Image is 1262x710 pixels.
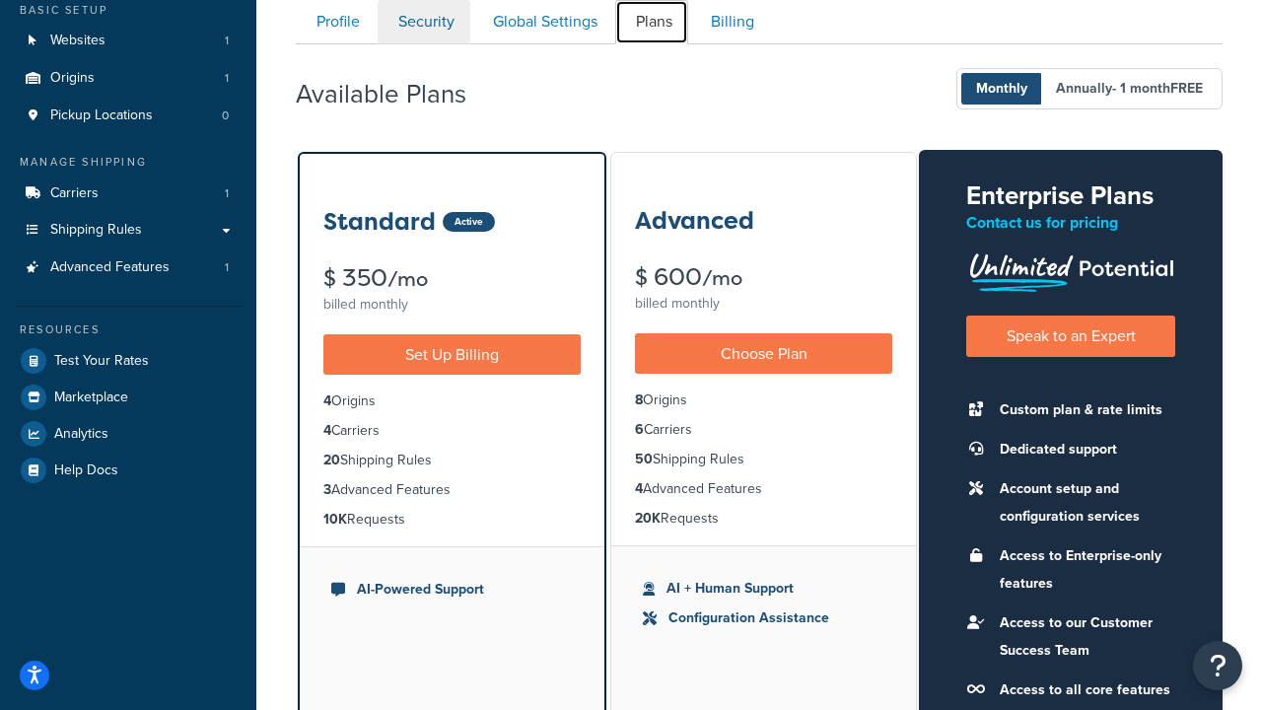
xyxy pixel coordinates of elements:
p: Contact us for pricing [966,209,1175,237]
strong: 20K [635,508,661,529]
li: Access to our Customer Success Team [990,609,1175,665]
li: Configuration Assistance [643,607,884,629]
span: Monthly [961,73,1042,105]
li: Carriers [323,420,581,442]
span: 1 [225,185,229,202]
span: 1 [225,70,229,87]
li: Carriers [15,176,242,212]
a: Marketplace [15,380,242,415]
strong: 3 [323,479,331,500]
li: Account setup and configuration services [990,475,1175,531]
li: Custom plan & rate limits [990,396,1175,424]
span: - 1 month [1112,78,1203,99]
li: Origins [15,60,242,97]
strong: 8 [635,390,643,410]
strong: 4 [635,478,643,499]
li: Origins [635,390,892,411]
li: Advanced Features [15,249,242,286]
span: Pickup Locations [50,107,153,124]
li: Advanced Features [635,478,892,500]
span: 1 [225,259,229,276]
span: 1 [225,33,229,49]
small: /mo [387,265,428,293]
span: 0 [222,107,229,124]
li: Requests [635,508,892,530]
div: billed monthly [635,290,892,318]
li: Carriers [635,419,892,441]
h3: Advanced [635,208,754,234]
div: $ 350 [323,266,581,291]
span: Carriers [50,185,99,202]
li: Access to Enterprise-only features [990,542,1175,598]
img: Unlimited Potential [966,247,1175,292]
div: $ 600 [635,265,892,290]
a: Speak to an Expert [966,316,1175,356]
h3: Standard [323,209,436,235]
span: Analytics [54,426,108,443]
strong: 6 [635,419,644,440]
a: Analytics [15,416,242,452]
li: Access to all core features [990,676,1175,704]
span: Shipping Rules [50,222,142,239]
li: Advanced Features [323,479,581,501]
a: Advanced Features 1 [15,249,242,286]
a: Help Docs [15,453,242,488]
div: Active [443,212,495,232]
button: Monthly Annually- 1 monthFREE [956,68,1223,109]
span: Test Your Rates [54,353,149,370]
li: Pickup Locations [15,98,242,134]
li: AI-Powered Support [331,579,573,601]
span: Advanced Features [50,259,170,276]
li: Requests [323,509,581,531]
a: Origins 1 [15,60,242,97]
a: Websites 1 [15,23,242,59]
a: Pickup Locations 0 [15,98,242,134]
li: AI + Human Support [643,578,884,600]
h2: Enterprise Plans [966,181,1175,210]
li: Dedicated support [990,436,1175,463]
strong: 20 [323,450,340,470]
span: Websites [50,33,105,49]
h2: Available Plans [296,80,496,108]
strong: 50 [635,449,653,469]
li: Shipping Rules [323,450,581,471]
span: Annually [1041,73,1218,105]
div: Basic Setup [15,2,242,19]
div: Resources [15,321,242,338]
strong: 10K [323,509,347,530]
small: /mo [702,264,742,292]
a: Test Your Rates [15,343,242,379]
b: FREE [1170,78,1203,99]
a: Set Up Billing [323,334,581,375]
div: billed monthly [323,291,581,319]
button: Open Resource Center [1193,641,1242,690]
span: Origins [50,70,95,87]
strong: 4 [323,390,331,411]
li: Origins [323,390,581,412]
a: Carriers 1 [15,176,242,212]
div: Manage Shipping [15,154,242,171]
li: Shipping Rules [635,449,892,470]
a: Shipping Rules [15,212,242,248]
a: Choose Plan [635,333,892,374]
strong: 4 [323,420,331,441]
span: Marketplace [54,390,128,406]
li: Websites [15,23,242,59]
span: Help Docs [54,462,118,479]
